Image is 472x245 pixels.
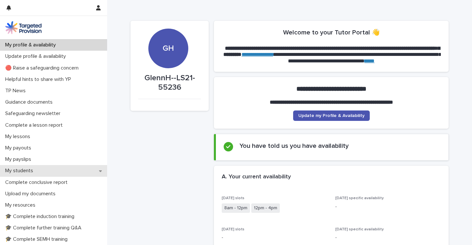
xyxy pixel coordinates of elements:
p: My students [3,168,38,174]
span: 12pm - 4pm [251,203,280,213]
p: Safeguarding newsletter [3,110,66,117]
p: GlennH--LS21-55236 [138,73,201,92]
div: GH [148,4,188,53]
img: M5nRWzHhSzIhMunXDL62 [5,21,42,34]
p: My payslips [3,156,36,162]
p: Complete a lesson report [3,122,68,128]
span: [DATE] specific availability [335,227,384,231]
p: Complete conclusive report [3,179,73,186]
p: 🎓 Complete induction training [3,213,80,220]
p: - [222,234,328,241]
p: My resources [3,202,41,208]
p: 🎓 Complete SEMH training [3,236,73,242]
a: Update my Profile & Availability [293,110,370,121]
h2: Welcome to your Tutor Portal 👋 [283,29,380,36]
p: Guidance documents [3,99,58,105]
p: - [335,203,441,210]
h2: A. Your current availability [222,174,291,181]
p: Upload my documents [3,191,61,197]
p: Update profile & availability [3,53,71,59]
span: 8am - 12pm [222,203,250,213]
p: 🎓 Complete further training Q&A [3,225,87,231]
p: My lessons [3,134,35,140]
p: My payouts [3,145,36,151]
p: 🔴 Raise a safeguarding concern [3,65,84,71]
span: [DATE] slots [222,227,244,231]
p: Helpful hints to share with YP [3,76,76,83]
p: My profile & availability [3,42,61,48]
h2: You have told us you have availability [240,142,349,150]
span: Update my Profile & Availability [298,113,365,118]
span: [DATE] specific availability [335,196,384,200]
p: TP News [3,88,31,94]
span: [DATE] slots [222,196,244,200]
p: - [335,234,441,241]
